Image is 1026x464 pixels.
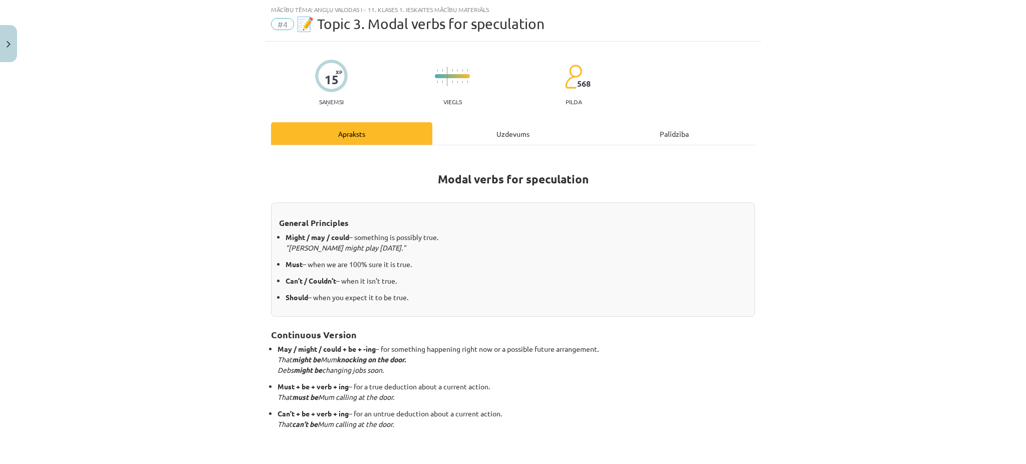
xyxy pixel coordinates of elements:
[432,122,594,145] div: Uzdevums
[278,344,755,375] p: – for something happening right now or a possible future arrangement.
[278,409,349,418] strong: Can’t + be + verb + ing
[286,260,303,269] strong: Must
[457,81,458,83] img: icon-short-line-57e1e144782c952c97e751825c79c345078a6d821885a25fce030b3d8c18986b.svg
[437,69,438,72] img: icon-short-line-57e1e144782c952c97e751825c79c345078a6d821885a25fce030b3d8c18986b.svg
[278,355,406,364] em: That Mum
[278,419,394,428] em: That Mum calling at the door.
[279,217,349,228] strong: General Principles
[286,243,406,252] em: “[PERSON_NAME] might play [DATE].”
[443,98,462,105] p: Viegls
[286,276,747,286] p: – when it isn’t true.
[442,81,443,83] img: icon-short-line-57e1e144782c952c97e751825c79c345078a6d821885a25fce030b3d8c18986b.svg
[286,292,747,303] p: – when you expect it to be true.
[278,365,384,374] em: Debs changing jobs soon.
[467,69,468,72] img: icon-short-line-57e1e144782c952c97e751825c79c345078a6d821885a25fce030b3d8c18986b.svg
[438,172,589,186] strong: Modal verbs for speculation
[565,64,582,89] img: students-c634bb4e5e11cddfef0936a35e636f08e4e9abd3cc4e673bd6f9a4125e45ecb1.svg
[452,81,453,83] img: icon-short-line-57e1e144782c952c97e751825c79c345078a6d821885a25fce030b3d8c18986b.svg
[292,392,318,401] strong: must be
[594,122,755,145] div: Palīdzība
[442,69,443,72] img: icon-short-line-57e1e144782c952c97e751825c79c345078a6d821885a25fce030b3d8c18986b.svg
[462,69,463,72] img: icon-short-line-57e1e144782c952c97e751825c79c345078a6d821885a25fce030b3d8c18986b.svg
[457,69,458,72] img: icon-short-line-57e1e144782c952c97e751825c79c345078a6d821885a25fce030b3d8c18986b.svg
[462,81,463,83] img: icon-short-line-57e1e144782c952c97e751825c79c345078a6d821885a25fce030b3d8c18986b.svg
[467,81,468,83] img: icon-short-line-57e1e144782c952c97e751825c79c345078a6d821885a25fce030b3d8c18986b.svg
[337,355,406,364] strong: knocking on the door.
[271,18,294,30] span: #4
[336,69,342,75] span: XP
[577,79,591,88] span: 568
[278,382,349,391] strong: Must + be + verb + ing
[437,81,438,83] img: icon-short-line-57e1e144782c952c97e751825c79c345078a6d821885a25fce030b3d8c18986b.svg
[278,408,755,429] p: – for an untrue deduction about a current action.
[315,98,348,105] p: Saņemsi
[292,419,318,428] strong: can’t be
[271,329,357,340] strong: Continuous Version
[271,6,755,13] div: Mācību tēma: Angļu valodas i - 11. klases 1. ieskaites mācību materiāls
[292,355,321,364] strong: might be
[566,98,582,105] p: pilda
[325,73,339,87] div: 15
[278,381,755,402] p: – for a true deduction about a current action.
[286,259,747,270] p: – when we are 100% sure it is true.
[447,67,448,86] img: icon-long-line-d9ea69661e0d244f92f715978eff75569469978d946b2353a9bb055b3ed8787d.svg
[286,232,747,253] p: – something is possibly true.
[452,69,453,72] img: icon-short-line-57e1e144782c952c97e751825c79c345078a6d821885a25fce030b3d8c18986b.svg
[271,122,432,145] div: Apraksts
[286,276,336,285] strong: Can’t / Couldn’t
[278,344,376,353] strong: May / might / could + be + -ing
[286,293,308,302] strong: Should
[286,233,349,242] strong: Might / may / could
[294,365,322,374] strong: might be
[297,16,545,32] span: 📝 Topic 3. Modal verbs for speculation
[7,41,11,48] img: icon-close-lesson-0947bae3869378f0d4975bcd49f059093ad1ed9edebbc8119c70593378902aed.svg
[278,392,394,401] em: That Mum calling at the door.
